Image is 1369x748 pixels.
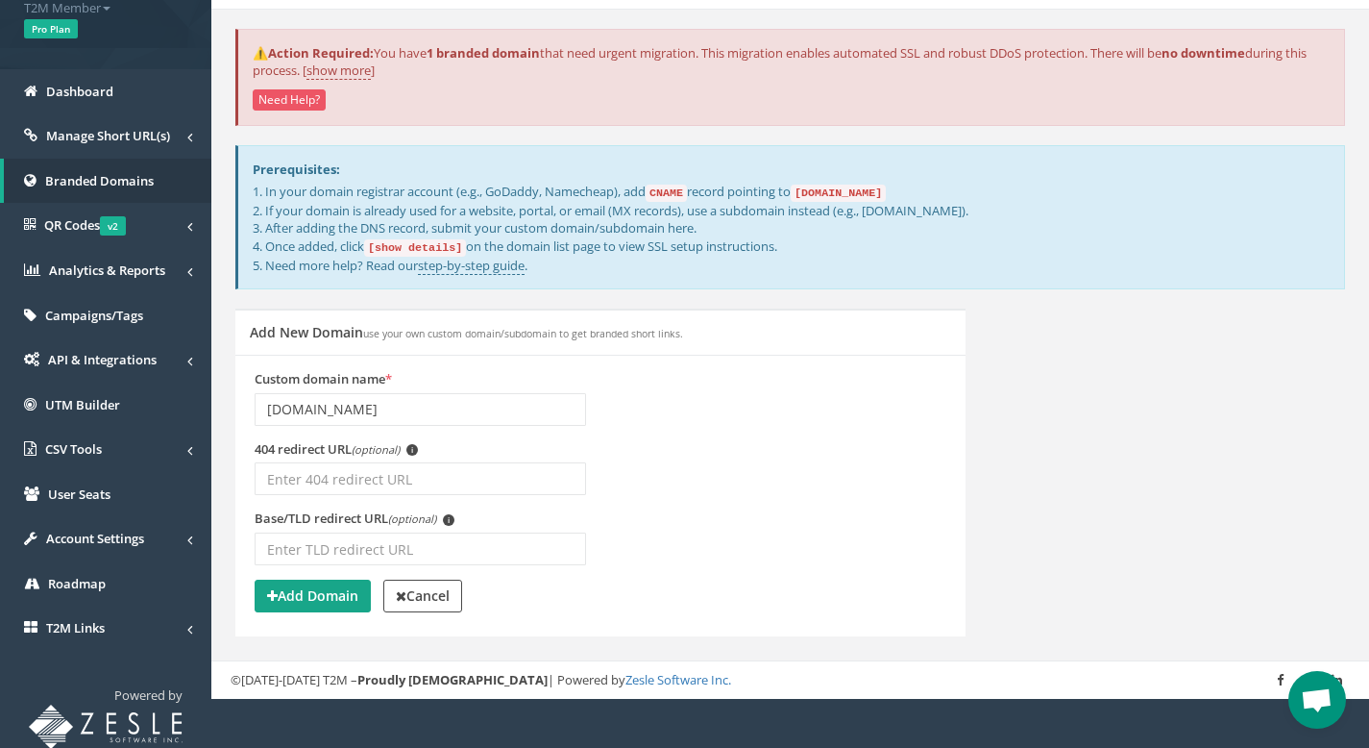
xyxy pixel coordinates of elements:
strong: 1 branded domain [427,44,540,62]
span: v2 [100,216,126,236]
span: i [443,514,454,526]
span: Branded Domains [45,172,154,189]
button: Add Domain [255,580,371,612]
span: Manage Short URL(s) [46,127,170,144]
strong: Add Domain [267,586,358,605]
strong: ⚠️Action Required: [253,44,374,62]
em: (optional) [352,442,400,457]
a: Open chat [1288,671,1346,729]
code: [DOMAIN_NAME] [791,185,886,202]
span: Pro Plan [24,19,78,38]
span: API & Integrations [48,351,157,368]
strong: no downtime [1161,44,1245,62]
a: show more [306,62,371,80]
label: 404 redirect URL [255,440,418,459]
span: Dashboard [46,83,113,100]
span: Roadmap [48,575,106,592]
strong: Cancel [396,586,450,605]
small: use your own custom domain/subdomain to get branded short links. [363,327,683,340]
span: Analytics & Reports [49,262,165,279]
h5: Add New Domain [250,325,683,339]
label: Base/TLD redirect URL [255,510,454,528]
a: Cancel [383,580,462,612]
button: Need Help? [253,89,326,111]
strong: Prerequisites: [253,161,340,178]
a: Zesle Software Inc. [625,671,731,688]
span: CSV Tools [45,440,102,458]
span: Campaigns/Tags [45,307,143,324]
span: i [406,444,418,456]
label: Custom domain name [255,370,392,388]
span: T2M Links [46,619,105,636]
strong: Proudly [DEMOGRAPHIC_DATA] [357,671,548,688]
code: [show details] [364,239,466,257]
span: QR Codes [44,216,126,234]
code: CNAME [646,185,687,202]
p: You have that need urgent migration. This migration enables automated SSL and robust DDoS protect... [253,44,1330,80]
span: UTM Builder [45,396,120,413]
span: User Seats [48,486,110,503]
input: Enter 404 redirect URL [255,462,586,495]
input: Enter TLD redirect URL [255,533,586,565]
a: step-by-step guide [418,257,525,275]
span: Powered by [114,686,183,704]
input: Enter domain name [255,393,586,426]
span: Account Settings [46,530,144,547]
div: ©[DATE]-[DATE] T2M – | Powered by [231,671,1350,689]
em: (optional) [388,511,436,526]
p: 1. In your domain registrar account (e.g., GoDaddy, Namecheap), add record pointing to 2. If your... [253,183,1330,274]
